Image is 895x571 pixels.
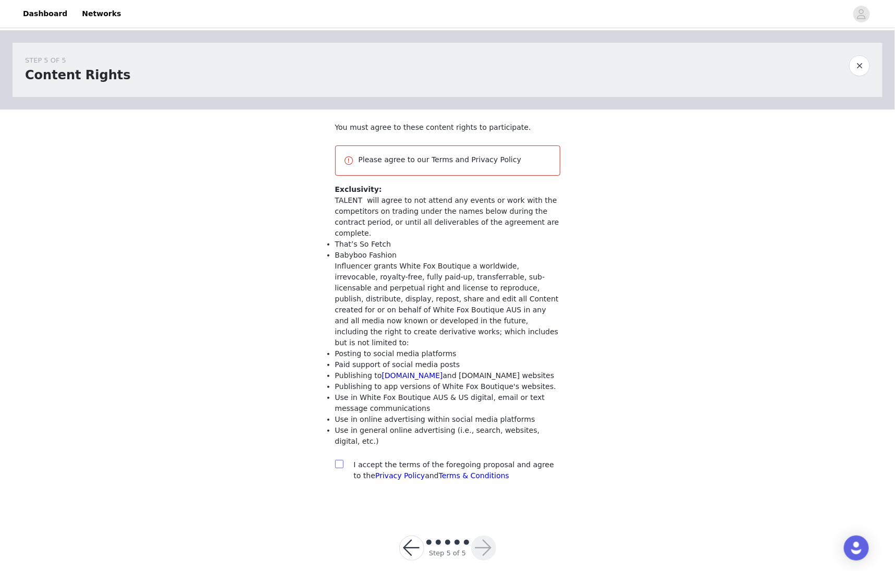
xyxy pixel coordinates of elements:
p: TALENT will agree to not attend any events or work with the competitors on trading under the name... [335,195,560,239]
p: That’s So Fetch [335,239,560,250]
div: avatar [856,6,866,22]
strong: Exclusivity: [335,185,382,193]
a: Privacy Policy [375,471,425,480]
div: Step 5 of 5 [429,548,466,558]
div: STEP 5 OF 5 [25,55,131,66]
li: Posting to social media platforms [335,348,560,359]
li: Paid support of social media posts [335,359,560,370]
p: Babyboo Fashion [335,250,560,261]
a: Dashboard [17,2,73,26]
a: Terms & Conditions [439,471,509,480]
p: Influencer grants White Fox Boutique a worldwide, irrevocable, royalty-free, fully paid-up, trans... [335,261,560,348]
li: Publishing to app versions of White Fox Boutique's websites. [335,381,560,392]
p: You must agree to these content rights to participate. [335,122,560,133]
span: I accept the terms of the foregoing proposal and agree to the and [354,460,554,480]
p: Please agree to our Terms and Privacy Policy [359,154,551,165]
a: [DOMAIN_NAME] [382,371,443,380]
li: Use in White Fox Boutique AUS & US digital, email or text message communications [335,392,560,414]
a: Networks [76,2,127,26]
li: Use in online advertising within social media platforms [335,414,560,425]
h1: Content Rights [25,66,131,84]
div: Open Intercom Messenger [844,536,869,561]
li: Use in general online advertising (i.e., search, websites, digital, etc.) [335,425,560,447]
li: Publishing to and [DOMAIN_NAME] websites [335,370,560,381]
